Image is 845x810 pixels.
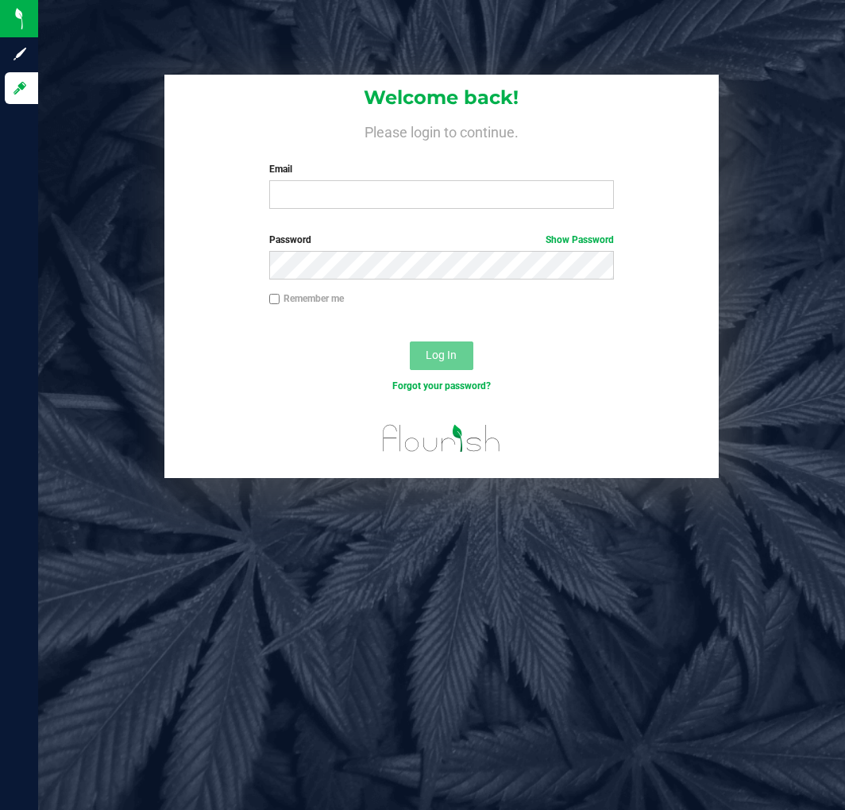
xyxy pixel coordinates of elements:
[426,349,457,361] span: Log In
[269,234,311,245] span: Password
[164,87,718,108] h1: Welcome back!
[12,80,28,96] inline-svg: Log in
[372,410,511,467] img: flourish_logo.svg
[546,234,614,245] a: Show Password
[269,294,280,305] input: Remember me
[392,380,491,391] a: Forgot your password?
[12,46,28,62] inline-svg: Sign up
[269,291,344,306] label: Remember me
[269,162,615,176] label: Email
[410,341,473,370] button: Log In
[164,121,718,140] h4: Please login to continue.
